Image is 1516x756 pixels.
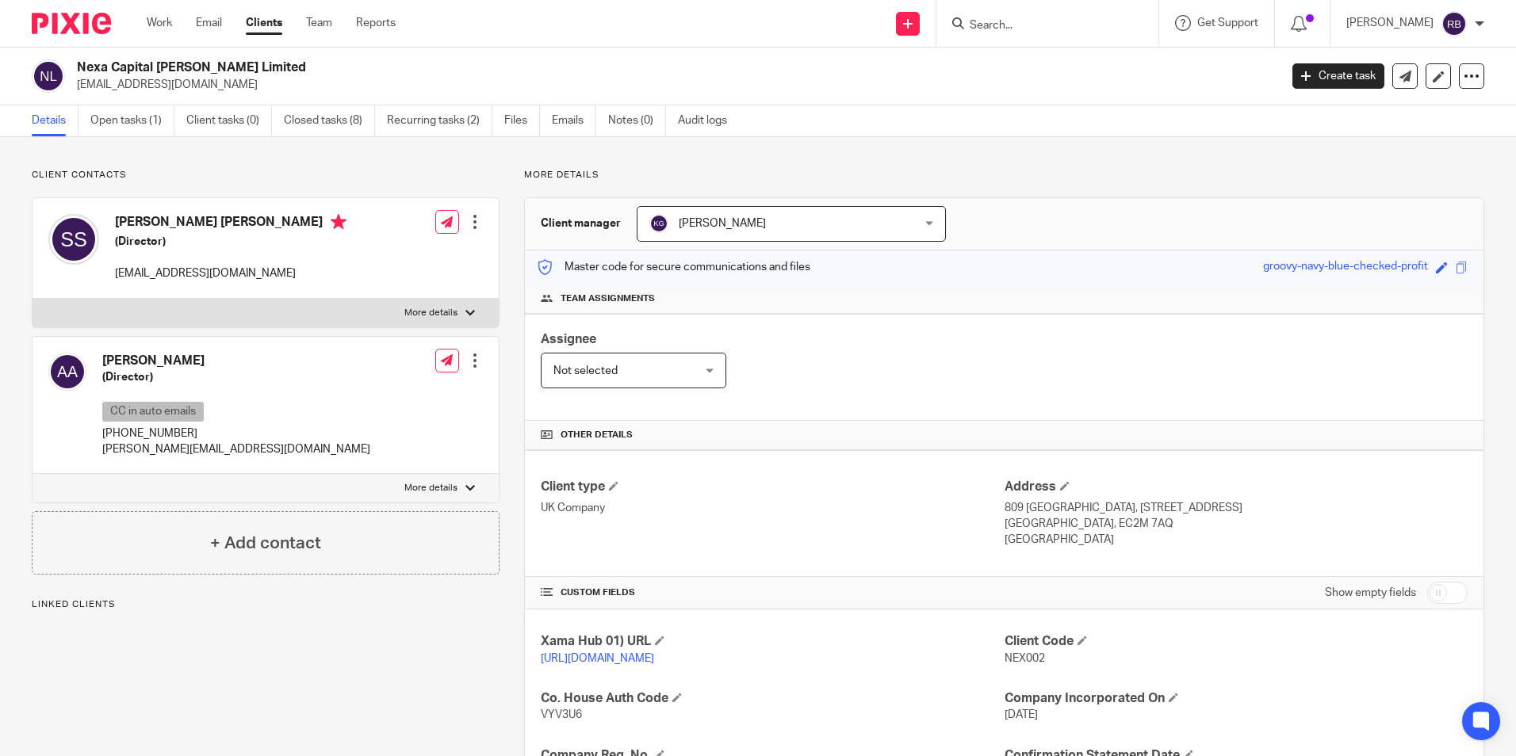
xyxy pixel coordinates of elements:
span: VYV3U6 [541,709,582,720]
a: Clients [246,15,282,31]
p: More details [404,307,457,319]
p: [PERSON_NAME] [1346,15,1434,31]
a: Create task [1292,63,1384,89]
p: [EMAIL_ADDRESS][DOMAIN_NAME] [77,77,1269,93]
p: Client contacts [32,169,500,181]
span: Other details [561,429,633,441]
h3: Client manager [541,216,621,231]
h4: Client Code [1005,633,1468,650]
i: Primary [331,214,346,230]
p: Linked clients [32,598,500,611]
a: Open tasks (1) [90,105,174,136]
h4: [PERSON_NAME] [PERSON_NAME] [115,214,346,234]
span: Assignee [541,333,596,346]
h4: + Add contact [210,531,321,556]
img: svg%3E [649,214,668,233]
span: [PERSON_NAME] [679,218,766,229]
a: Audit logs [678,105,739,136]
h5: (Director) [115,234,346,250]
p: UK Company [541,500,1004,516]
label: Show empty fields [1325,585,1416,601]
a: Notes (0) [608,105,666,136]
span: [DATE] [1005,709,1038,720]
input: Search [968,19,1111,33]
h4: Client type [541,479,1004,495]
h5: (Director) [102,369,370,385]
img: svg%3E [48,353,86,391]
a: Details [32,105,78,136]
a: Closed tasks (8) [284,105,375,136]
h4: Xama Hub 01) URL [541,633,1004,650]
p: 809 [GEOGRAPHIC_DATA], [STREET_ADDRESS] [1005,500,1468,516]
a: Email [196,15,222,31]
img: svg%3E [32,59,65,93]
h4: CUSTOM FIELDS [541,586,1004,599]
div: groovy-navy-blue-checked-profit [1263,258,1428,277]
a: Client tasks (0) [186,105,272,136]
h4: Address [1005,479,1468,495]
p: [GEOGRAPHIC_DATA] [1005,532,1468,548]
a: Files [504,105,540,136]
h4: Company Incorporated On [1005,690,1468,707]
span: NEX002 [1005,653,1045,664]
p: CC in auto emails [102,402,204,422]
a: Reports [356,15,396,31]
p: Master code for secure communications and files [537,259,810,275]
h4: Co. House Auth Code [541,690,1004,707]
p: [GEOGRAPHIC_DATA], EC2M 7AQ [1005,516,1468,532]
h4: [PERSON_NAME] [102,353,370,369]
h2: Nexa Capital [PERSON_NAME] Limited [77,59,1030,76]
a: Recurring tasks (2) [387,105,492,136]
img: svg%3E [1441,11,1467,36]
span: Get Support [1197,17,1258,29]
img: Pixie [32,13,111,34]
p: [PERSON_NAME][EMAIL_ADDRESS][DOMAIN_NAME] [102,441,370,457]
p: [PHONE_NUMBER] [102,426,370,441]
span: Not selected [553,365,618,376]
p: More details [524,169,1484,181]
span: Team assignments [561,292,655,305]
a: Work [147,15,172,31]
a: [URL][DOMAIN_NAME] [541,653,654,664]
p: [EMAIL_ADDRESS][DOMAIN_NAME] [115,265,346,281]
img: svg%3E [48,214,99,265]
a: Team [306,15,332,31]
p: More details [404,482,457,494]
a: Emails [552,105,596,136]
